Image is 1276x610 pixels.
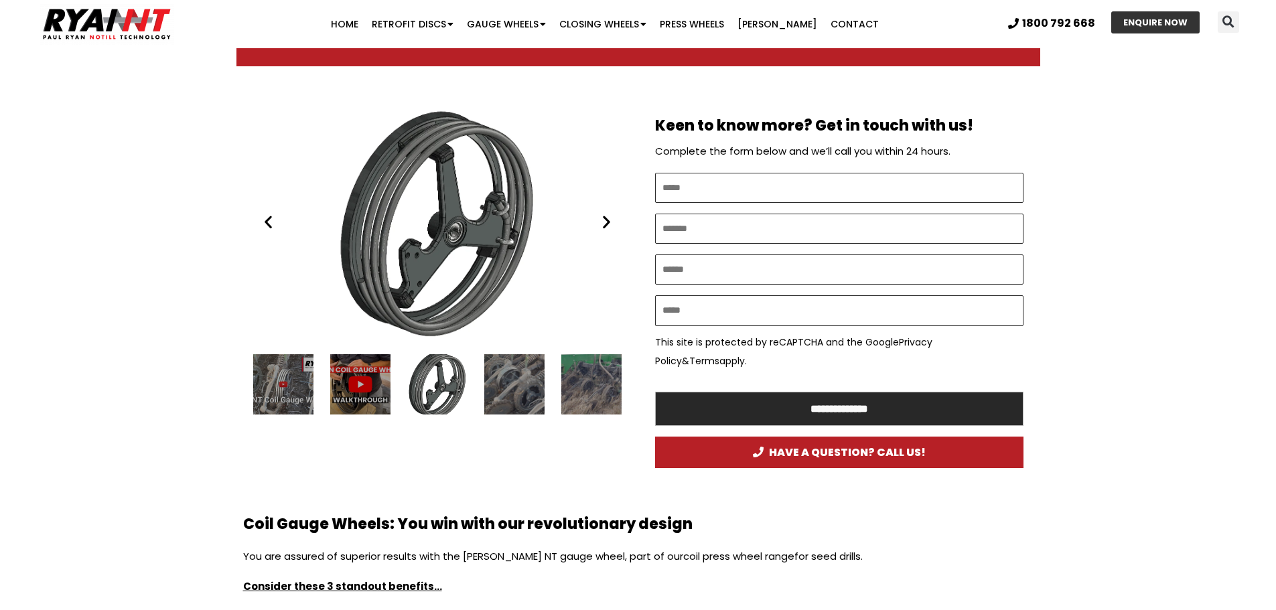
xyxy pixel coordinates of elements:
[243,515,1034,534] h2: Coil Gauge Wheels: You win with our revolutionary design
[260,214,277,230] div: Previous slide
[653,11,731,37] a: Press Wheels
[253,106,622,337] div: Slides
[324,11,365,37] a: Home
[243,579,442,593] strong: Consider these 3 standout benefits…
[683,549,794,563] a: coil press wheel range
[598,214,615,230] div: Next slide
[253,354,622,414] div: Slides Slides
[1123,18,1188,27] span: ENQUIRE NOW
[731,11,824,37] a: [PERSON_NAME]
[1008,18,1095,29] a: 1800 792 668
[553,11,653,37] a: Closing Wheels
[1218,11,1239,33] div: Search
[753,447,926,458] span: HAVE A QUESTION? CALL US!
[330,354,391,414] div: 2 / 14
[655,437,1023,468] a: HAVE A QUESTION? CALL US!
[1111,11,1200,33] a: ENQUIRE NOW
[460,11,553,37] a: Gauge Wheels
[40,3,174,45] img: Ryan NT logo
[243,548,1034,578] p: You are assured of superior results with the [PERSON_NAME] NT gauge wheel, part of our for seed d...
[655,117,1023,136] h2: Keen to know more? Get in touch with us!
[655,335,932,368] a: Privacy Policy
[407,354,468,414] div: 3 / 14
[655,142,1023,161] p: Complete the form below and we’ll call you within 24 hours.
[561,354,622,414] div: 5 / 14
[247,11,962,37] nav: Menu
[253,106,622,337] div: RYAN NT Coil Gauge Wheel 2023
[365,11,460,37] a: Retrofit Discs
[655,333,1023,370] p: This site is protected by reCAPTCHA and the Google & apply.
[407,354,468,414] div: RYAN NT Coil Gauge Wheel 2023
[689,354,719,368] a: Terms
[484,354,545,414] div: 4 / 14
[253,354,313,414] div: 1 / 14
[1022,18,1095,29] span: 1800 792 668
[253,106,622,337] div: 3 / 14
[824,11,885,37] a: Contact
